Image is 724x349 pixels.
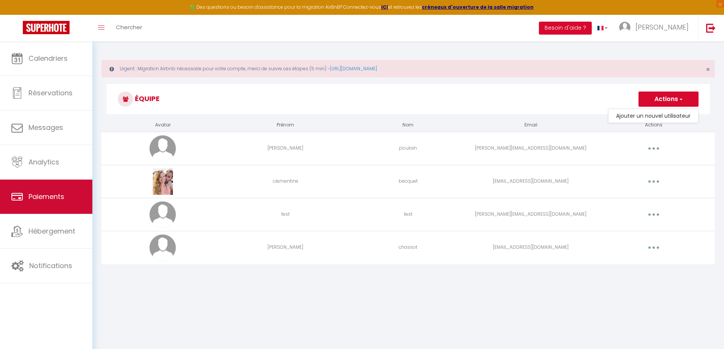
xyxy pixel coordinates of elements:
[469,118,592,132] th: Email
[469,165,592,198] td: [EMAIL_ADDRESS][DOMAIN_NAME]
[29,226,75,236] span: Hébergement
[106,84,710,114] h3: Équipe
[635,22,689,32] span: [PERSON_NAME]
[149,234,176,261] img: avatar.png
[101,118,224,132] th: Avatar
[149,135,176,162] img: avatar.png
[330,65,377,72] a: [URL][DOMAIN_NAME]
[706,65,710,74] span: ×
[638,92,699,107] button: Actions
[149,201,176,228] img: avatar.png
[224,118,347,132] th: Prénom
[29,192,64,201] span: Paiements
[706,66,710,73] button: Close
[224,231,347,264] td: [PERSON_NAME]
[422,4,534,10] a: créneaux d'ouverture de la salle migration
[101,60,715,77] div: Urgent : Migration Airbnb nécessaire pour votre compte, merci de suivre ces étapes (5 min) -
[23,21,70,34] img: Super Booking
[469,132,592,165] td: [PERSON_NAME][EMAIL_ADDRESS][DOMAIN_NAME]
[347,118,470,132] th: Nom
[110,15,148,41] a: Chercher
[381,4,388,10] a: ICI
[608,111,698,121] a: Ajouter un nouvel utilisateur
[224,132,347,165] td: [PERSON_NAME]
[347,231,470,264] td: chassot
[347,165,470,198] td: becquet
[347,198,470,231] td: test
[619,22,631,33] img: ...
[539,22,592,35] button: Besoin d'aide ?
[29,54,68,63] span: Calendriers
[29,88,73,98] span: Réservations
[6,3,29,26] button: Ouvrir le widget de chat LiveChat
[224,165,347,198] td: clementine
[469,231,592,264] td: [EMAIL_ADDRESS][DOMAIN_NAME]
[29,123,63,132] span: Messages
[116,23,142,31] span: Chercher
[592,118,715,132] th: Actions
[29,157,59,167] span: Analytics
[224,198,347,231] td: test
[469,198,592,231] td: [PERSON_NAME][EMAIL_ADDRESS][DOMAIN_NAME]
[347,132,470,165] td: poulain
[706,23,716,33] img: logout
[29,261,72,270] span: Notifications
[153,168,173,195] img: 17374584800157.jpeg
[613,15,698,41] a: ... [PERSON_NAME]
